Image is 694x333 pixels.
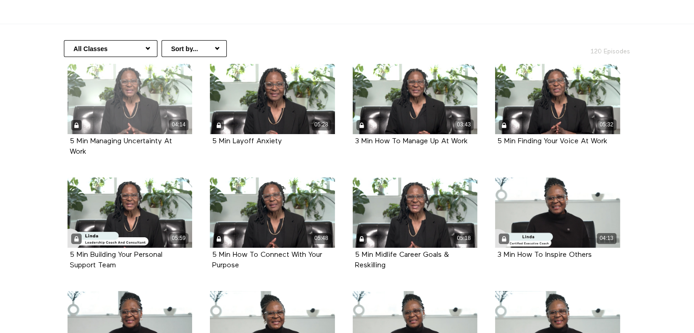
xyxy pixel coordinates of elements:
a: 3 Min How To Manage Up At Work [355,138,468,145]
div: 03:43 [454,120,474,130]
a: 5 Min Managing Uncertainty At Work 04:14 [68,64,193,134]
a: 5 Min Midlife Career Goals & Reskilling [355,251,449,269]
strong: 3 Min How To Inspire Others [497,251,592,259]
div: 05:18 [454,233,474,244]
div: 04:14 [169,120,188,130]
a: 5 Min How To Connect With Your Purpose 05:48 [210,177,335,248]
a: 5 Min How To Connect With Your Purpose [212,251,322,269]
div: 04:13 [597,233,616,244]
div: 05:59 [169,233,188,244]
a: 3 Min How To Inspire Others 04:13 [495,177,620,248]
div: 05:32 [597,120,616,130]
a: 5 Min Managing Uncertainty At Work [70,138,172,155]
a: 5 Min Finding Your Voice At Work [497,138,607,145]
a: 5 Min Finding Your Voice At Work 05:32 [495,64,620,134]
strong: 5 Min Managing Uncertainty At Work [70,138,172,156]
a: 3 Min How To Manage Up At Work 03:43 [353,64,478,134]
a: 5 Min Building Your Personal Support Team [70,251,162,269]
a: 3 Min How To Inspire Others [497,251,592,258]
div: 05:48 [312,233,331,244]
a: 5 Min Midlife Career Goals & Reskilling 05:18 [353,177,478,248]
a: 5 Min Building Your Personal Support Team 05:59 [68,177,193,248]
h2: 120 Episodes [533,40,636,56]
